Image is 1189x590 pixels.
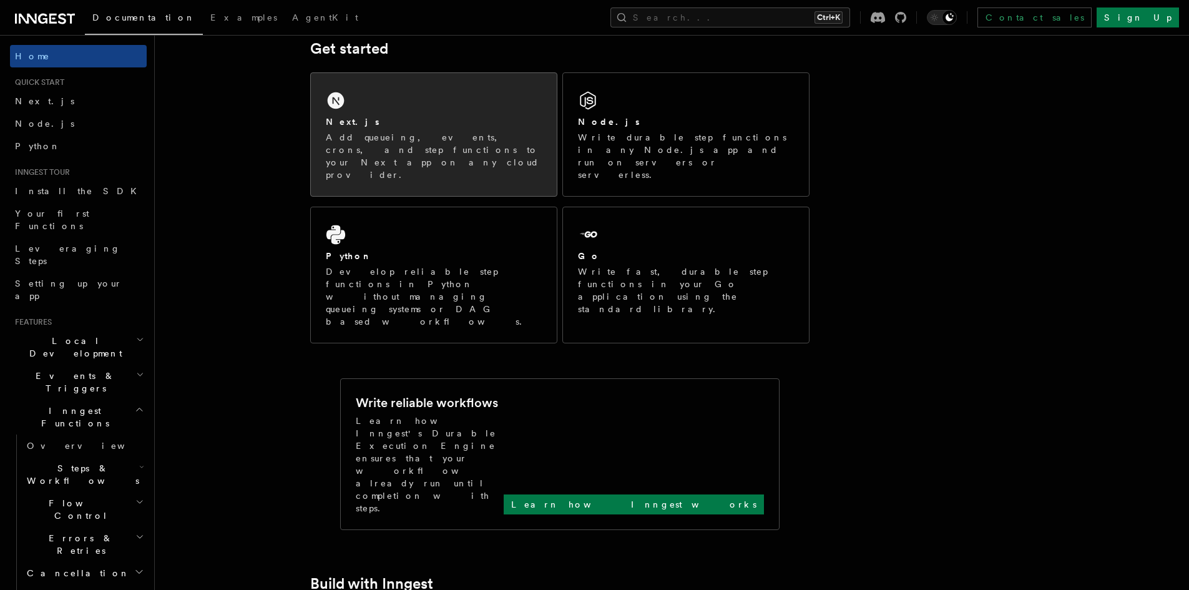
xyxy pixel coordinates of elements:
span: Local Development [10,335,136,360]
a: Examples [203,4,285,34]
span: Inngest tour [10,167,70,177]
a: GoWrite fast, durable step functions in your Go application using the standard library. [562,207,810,343]
a: Home [10,45,147,67]
span: Python [15,141,61,151]
span: Overview [27,441,155,451]
span: Next.js [15,96,74,106]
p: Develop reliable step functions in Python without managing queueing systems or DAG based workflows. [326,265,542,328]
h2: Next.js [326,116,379,128]
a: Python [10,135,147,157]
span: Cancellation [22,567,130,579]
a: Next.jsAdd queueing, events, crons, and step functions to your Next app on any cloud provider. [310,72,557,197]
p: Learn how Inngest works [511,498,756,511]
a: Contact sales [977,7,1092,27]
h2: Node.js [578,116,640,128]
span: AgentKit [292,12,358,22]
span: Steps & Workflows [22,462,139,487]
span: Errors & Retries [22,532,135,557]
button: Search...Ctrl+K [610,7,850,27]
span: Your first Functions [15,209,89,231]
span: Examples [210,12,277,22]
button: Cancellation [22,562,147,584]
p: Learn how Inngest's Durable Execution Engine ensures that your workflow already run until complet... [356,415,504,514]
span: Inngest Functions [10,405,135,430]
span: Quick start [10,77,64,87]
button: Flow Control [22,492,147,527]
p: Write fast, durable step functions in your Go application using the standard library. [578,265,794,315]
span: Setting up your app [15,278,122,301]
button: Steps & Workflows [22,457,147,492]
a: Node.jsWrite durable step functions in any Node.js app and run on servers or serverless. [562,72,810,197]
span: Events & Triggers [10,370,136,395]
span: Features [10,317,52,327]
a: Your first Functions [10,202,147,237]
a: AgentKit [285,4,366,34]
a: Sign Up [1097,7,1179,27]
h2: Python [326,250,372,262]
h2: Write reliable workflows [356,394,498,411]
p: Write durable step functions in any Node.js app and run on servers or serverless. [578,131,794,181]
a: Learn how Inngest works [504,494,764,514]
button: Toggle dark mode [927,10,957,25]
a: Node.js [10,112,147,135]
a: Overview [22,435,147,457]
span: Node.js [15,119,74,129]
a: Leveraging Steps [10,237,147,272]
span: Leveraging Steps [15,243,120,266]
button: Errors & Retries [22,527,147,562]
a: Get started [310,40,388,57]
a: Setting up your app [10,272,147,307]
a: Install the SDK [10,180,147,202]
button: Inngest Functions [10,400,147,435]
span: Install the SDK [15,186,144,196]
kbd: Ctrl+K [815,11,843,24]
p: Add queueing, events, crons, and step functions to your Next app on any cloud provider. [326,131,542,181]
span: Flow Control [22,497,135,522]
a: Documentation [85,4,203,35]
h2: Go [578,250,600,262]
a: Next.js [10,90,147,112]
button: Events & Triggers [10,365,147,400]
button: Local Development [10,330,147,365]
a: PythonDevelop reliable step functions in Python without managing queueing systems or DAG based wo... [310,207,557,343]
span: Documentation [92,12,195,22]
span: Home [15,50,50,62]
